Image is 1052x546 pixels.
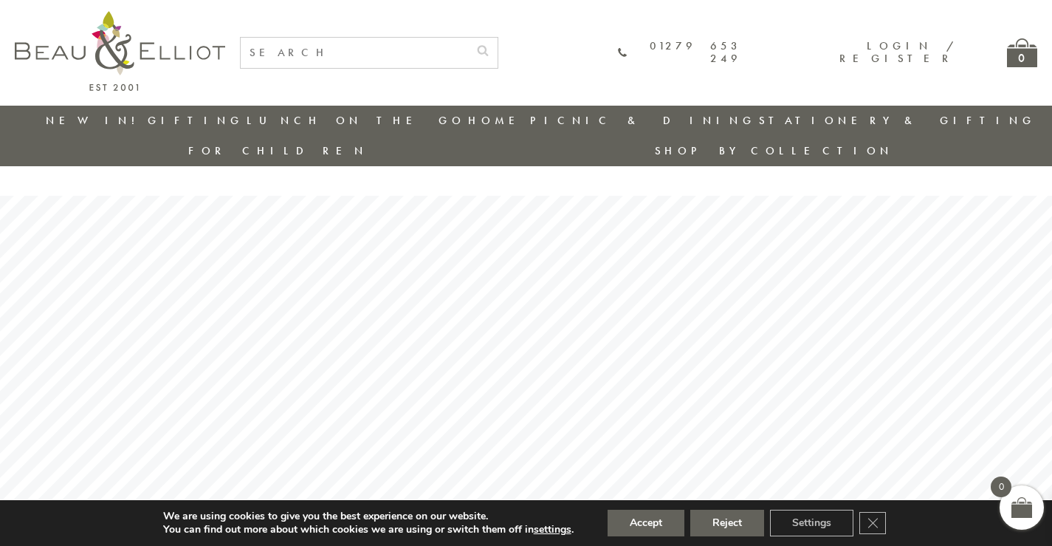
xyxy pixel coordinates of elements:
[163,523,574,536] p: You can find out more about which cookies we are using or switch them off in .
[188,143,368,158] a: For Children
[839,38,955,66] a: Login / Register
[1007,38,1037,67] a: 0
[770,510,853,536] button: Settings
[608,510,684,536] button: Accept
[530,113,756,128] a: Picnic & Dining
[163,510,574,523] p: We are using cookies to give you the best experience on our website.
[618,40,741,66] a: 01279 653 249
[241,38,468,68] input: SEARCH
[15,11,225,91] img: logo
[859,512,886,534] button: Close GDPR Cookie Banner
[759,113,1036,128] a: Stationery & Gifting
[468,113,527,128] a: Home
[655,143,893,158] a: Shop by collection
[247,113,465,128] a: Lunch On The Go
[991,477,1011,497] span: 0
[690,510,764,536] button: Reject
[534,523,571,536] button: settings
[148,113,244,128] a: Gifting
[46,113,145,128] a: New in!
